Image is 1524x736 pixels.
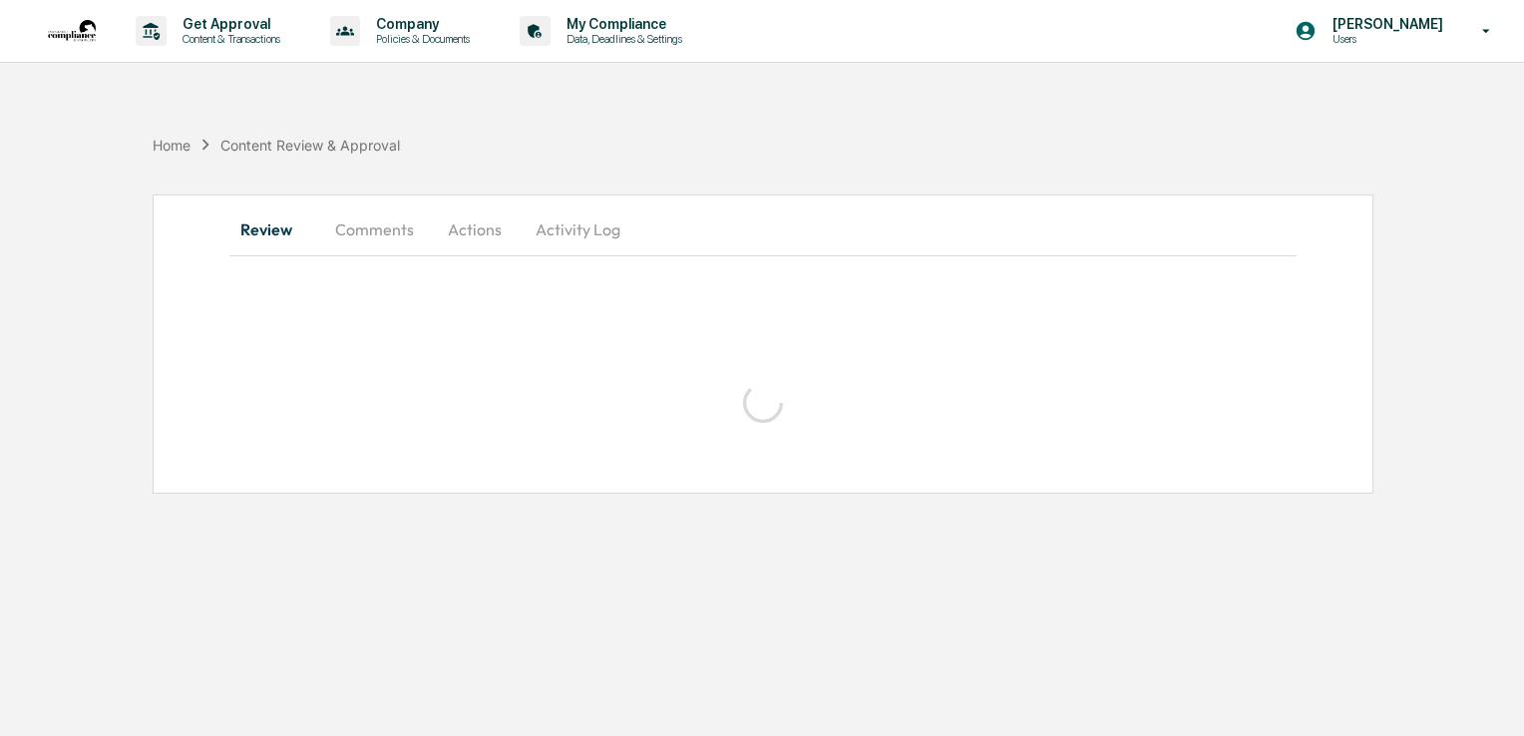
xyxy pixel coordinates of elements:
p: Company [360,16,480,32]
img: logo [48,20,96,42]
div: Content Review & Approval [220,137,400,154]
div: Home [153,137,190,154]
button: Comments [319,205,430,253]
p: Content & Transactions [167,32,290,46]
p: Get Approval [167,16,290,32]
p: Users [1317,32,1453,46]
button: Review [229,205,319,253]
button: Actions [430,205,520,253]
p: Policies & Documents [360,32,480,46]
p: My Compliance [551,16,692,32]
p: [PERSON_NAME] [1317,16,1453,32]
div: secondary tabs example [229,205,1297,253]
button: Activity Log [520,205,636,253]
p: Data, Deadlines & Settings [551,32,692,46]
